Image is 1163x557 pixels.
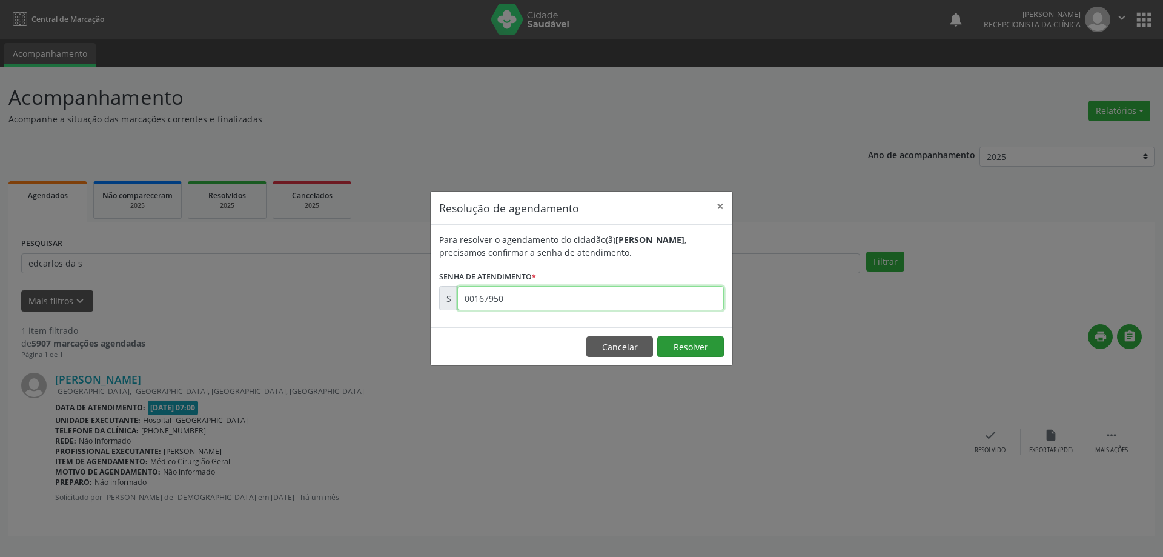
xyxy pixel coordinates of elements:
[439,267,536,286] label: Senha de atendimento
[439,286,458,310] div: S
[586,336,653,357] button: Cancelar
[708,192,732,221] button: Close
[439,233,724,259] div: Para resolver o agendamento do cidadão(ã) , precisamos confirmar a senha de atendimento.
[615,234,684,245] b: [PERSON_NAME]
[439,200,579,216] h5: Resolução de agendamento
[657,336,724,357] button: Resolver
